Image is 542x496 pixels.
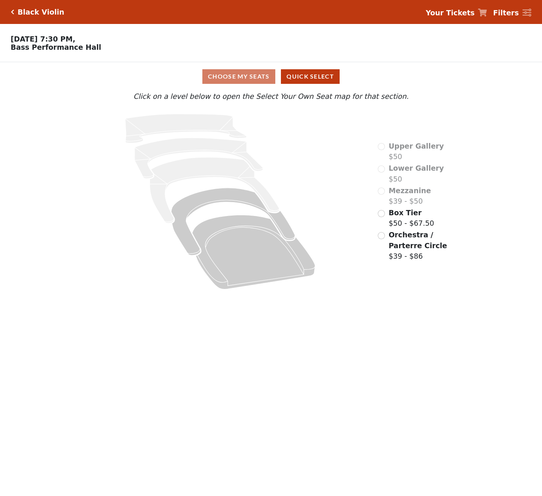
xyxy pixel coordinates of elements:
a: Click here to go back to filters [11,9,14,15]
strong: Your Tickets [426,9,475,17]
span: Upper Gallery [389,142,444,150]
p: Click on a level below to open the Select Your Own Seat map for that section. [73,91,469,102]
label: $50 [389,163,444,184]
path: Orchestra / Parterre Circle - Seats Available: 670 [192,215,315,289]
span: Mezzanine [389,186,431,195]
strong: Filters [493,9,519,17]
h5: Black Violin [18,8,64,16]
label: $39 - $50 [389,185,431,207]
a: Your Tickets [426,7,487,18]
button: Quick Select [281,69,340,84]
label: $39 - $86 [389,229,469,262]
span: Box Tier [389,209,422,217]
span: Lower Gallery [389,164,444,172]
span: Orchestra / Parterre Circle [389,231,447,250]
label: $50 - $67.50 [389,207,434,229]
label: $50 [389,141,444,162]
a: Filters [493,7,531,18]
path: Lower Gallery - Seats Available: 0 [135,138,263,179]
path: Upper Gallery - Seats Available: 0 [125,114,246,143]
